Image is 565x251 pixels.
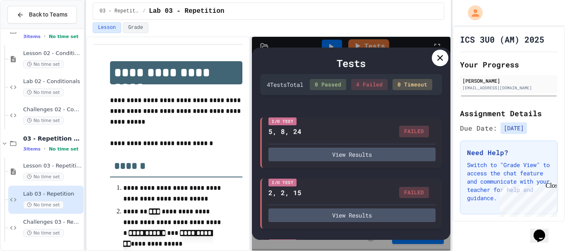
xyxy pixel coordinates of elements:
span: 03 - Repetition (while and for) [100,8,139,14]
div: 5, 8, 24 [268,127,302,136]
button: View Results [268,208,436,222]
div: Tests [260,56,442,71]
span: No time set [23,229,64,237]
span: No time set [23,88,64,96]
div: I/O Test [268,117,297,125]
span: Back to Teams [29,10,67,19]
span: Lab 03 - Repetition [23,191,82,198]
div: 0 Passed [310,79,346,91]
div: FAILED [399,126,429,137]
span: No time set [23,117,64,124]
button: Lesson [93,22,121,33]
span: [DATE] [500,122,527,134]
span: Lab 03 - Repetition [149,6,224,16]
div: [EMAIL_ADDRESS][DOMAIN_NAME] [462,85,555,91]
h2: Your Progress [460,59,558,70]
div: 4 Failed [351,79,388,91]
span: Lesson 02 - Conditional Statements (if) [23,50,82,57]
span: / [143,8,146,14]
span: 3 items [23,34,41,39]
h3: Need Help? [467,148,551,158]
div: [PERSON_NAME] [462,77,555,84]
div: My Account [459,3,485,22]
span: • [44,146,45,152]
span: No time set [23,173,64,181]
span: Challenges 03 - Repetition [23,219,82,226]
span: No time set [49,34,79,39]
button: Grade [123,22,148,33]
h1: ICS 3U0 (AM) 2025 [460,33,544,45]
p: Switch to "Grade View" to access the chat feature and communicate with your teacher for help and ... [467,161,551,202]
div: I/O Test [268,179,297,186]
span: No time set [49,146,79,152]
span: No time set [23,60,64,68]
div: 0 Timeout [393,79,432,91]
iframe: chat widget [530,218,557,243]
span: Due Date: [460,123,497,133]
div: 2, 2, 15 [268,188,302,198]
div: 4 Test s Total [267,80,303,89]
div: Chat with us now!Close [3,3,57,53]
span: Challenges 02 - Conditionals [23,106,82,113]
span: 3 items [23,146,41,152]
span: 03 - Repetition (while and for) [23,135,82,142]
button: Back to Teams [7,6,77,24]
div: FAILED [399,187,429,198]
span: Lesson 03 - Repetition [23,163,82,170]
button: View Results [268,148,436,161]
span: Lab 02 - Conditionals [23,78,82,85]
span: • [44,33,45,40]
iframe: chat widget [496,182,557,217]
h2: Assignment Details [460,108,558,119]
span: No time set [23,201,64,209]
